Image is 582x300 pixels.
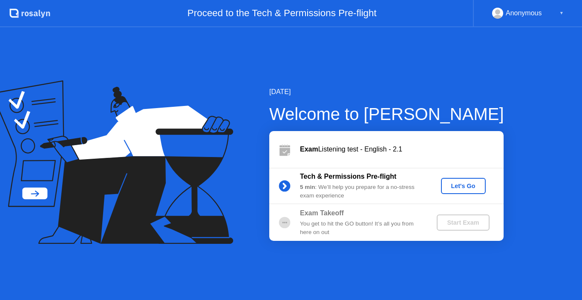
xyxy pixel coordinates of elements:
[441,178,486,194] button: Let's Go
[300,209,344,217] b: Exam Takeoff
[300,183,423,200] div: : We’ll help you prepare for a no-stress exam experience
[559,8,564,19] div: ▼
[300,144,504,154] div: Listening test - English - 2.1
[269,101,504,127] div: Welcome to [PERSON_NAME]
[300,220,423,237] div: You get to hit the GO button! It’s all you from here on out
[269,87,504,97] div: [DATE]
[506,8,542,19] div: Anonymous
[300,146,318,153] b: Exam
[444,183,482,189] div: Let's Go
[300,184,315,190] b: 5 min
[300,173,396,180] b: Tech & Permissions Pre-flight
[440,219,486,226] div: Start Exam
[437,214,489,231] button: Start Exam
